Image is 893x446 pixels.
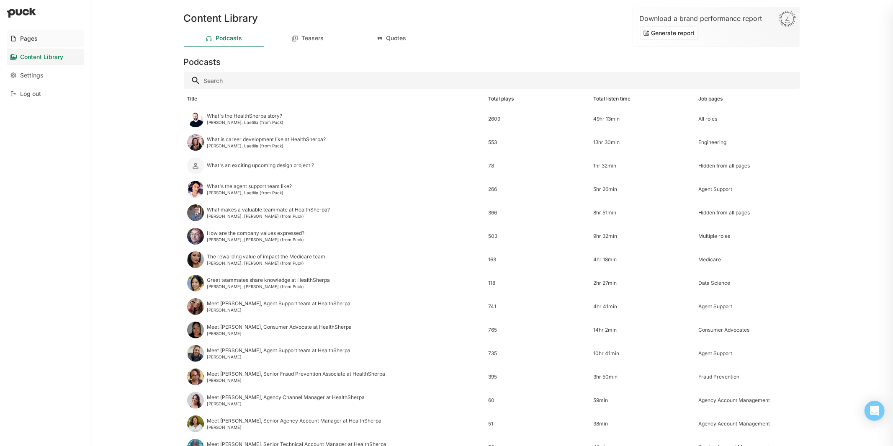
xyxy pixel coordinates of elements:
div: 266 [489,186,587,192]
div: Meet [PERSON_NAME], Agency Channel Manager at HealthSherpa [207,394,365,400]
div: Medicare [698,257,797,263]
input: Search [184,72,800,89]
div: 2609 [489,116,587,122]
div: [PERSON_NAME], [PERSON_NAME] (from Puck) [207,260,326,266]
div: Agent Support [698,351,797,356]
div: What makes a valuable teammate at HealthSherpa? [207,207,330,213]
div: Podcasts [216,35,242,42]
div: 60 [489,397,587,403]
div: 118 [489,280,587,286]
div: 9hr 32min [593,233,692,239]
a: Content Library [7,49,84,65]
div: [PERSON_NAME] [207,401,365,406]
div: 395 [489,374,587,380]
div: [PERSON_NAME], Laetitia (from Puck) [207,190,292,195]
div: Meet [PERSON_NAME], Senior Agency Account Manager at HealthSherpa [207,418,382,424]
div: 163 [489,257,587,263]
div: Engineering [698,139,797,145]
div: Multiple roles [698,233,797,239]
div: What is career development like at HealthSherpa? [207,137,326,142]
div: Total listen time [593,96,631,102]
div: 2hr 27min [593,280,692,286]
div: [PERSON_NAME] [207,378,386,383]
div: Agency Account Management [698,397,797,403]
h3: Podcasts [184,57,221,67]
div: 4hr 41min [593,304,692,309]
div: Teasers [301,35,324,42]
div: Meet [PERSON_NAME], Consumer Advocate at HealthSherpa [207,324,352,330]
div: Meet [PERSON_NAME], Agent Support team at HealthSherpa [207,348,351,353]
div: Open Intercom Messenger [865,401,885,421]
div: [PERSON_NAME] [207,307,351,312]
div: Title [187,96,198,102]
div: Meet [PERSON_NAME], Agent Support team at HealthSherpa [207,301,351,307]
div: 765 [489,327,587,333]
div: 49hr 13min [593,116,692,122]
div: 14hr 2min [593,327,692,333]
button: Generate report [640,26,698,40]
div: 59min [593,397,692,403]
div: [PERSON_NAME], [PERSON_NAME] (from Puck) [207,237,305,242]
div: Total plays [489,96,514,102]
div: 10hr 41min [593,351,692,356]
div: [PERSON_NAME], [PERSON_NAME] (from Puck) [207,284,330,289]
div: Job pages [698,96,723,102]
div: 366 [489,210,587,216]
div: [PERSON_NAME], Laetitia (from Puck) [207,120,284,125]
div: Download a brand performance report [640,14,793,23]
div: Hidden from all pages [698,163,797,169]
div: 5hr 26min [593,186,692,192]
img: Sun-D3Rjj4Si.svg [779,10,796,27]
div: [PERSON_NAME], [PERSON_NAME] (from Puck) [207,214,330,219]
div: 553 [489,139,587,145]
a: Settings [7,67,84,84]
div: [PERSON_NAME], Laetitia (from Puck) [207,143,326,148]
div: Log out [20,90,41,98]
div: [PERSON_NAME] [207,331,352,336]
div: 1hr 32min [593,163,692,169]
div: Data Science [698,280,797,286]
div: 3hr 50min [593,374,692,380]
div: Content Library [20,54,63,61]
h1: Content Library [184,13,258,23]
div: What's an exciting upcoming design project ? [207,162,314,168]
div: 8hr 51min [593,210,692,216]
div: Agency Account Management [698,421,797,427]
div: 735 [489,351,587,356]
div: Agent Support [698,304,797,309]
div: What's the HealthSherpa story? [207,113,284,119]
div: Fraud Prevention [698,374,797,380]
div: Settings [20,72,44,79]
div: 741 [489,304,587,309]
a: Pages [7,30,84,47]
div: Pages [20,35,38,42]
div: 51 [489,421,587,427]
div: Agent Support [698,186,797,192]
div: What's the agent support team like? [207,183,292,189]
div: 4hr 18min [593,257,692,263]
div: Hidden from all pages [698,210,797,216]
div: All roles [698,116,797,122]
div: 78 [489,163,587,169]
div: Consumer Advocates [698,327,797,333]
div: 503 [489,233,587,239]
div: Meet [PERSON_NAME], Senior Fraud Prevention Associate at HealthSherpa [207,371,386,377]
div: Great teammates share knowledge at HealthSherpa [207,277,330,283]
div: [PERSON_NAME] [207,425,382,430]
div: How are the company values expressed? [207,230,305,236]
div: Quotes [386,35,407,42]
div: 13hr 30min [593,139,692,145]
div: 38min [593,421,692,427]
div: The rewarding value of impact the Medicare team [207,254,326,260]
div: [PERSON_NAME] [207,354,351,359]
